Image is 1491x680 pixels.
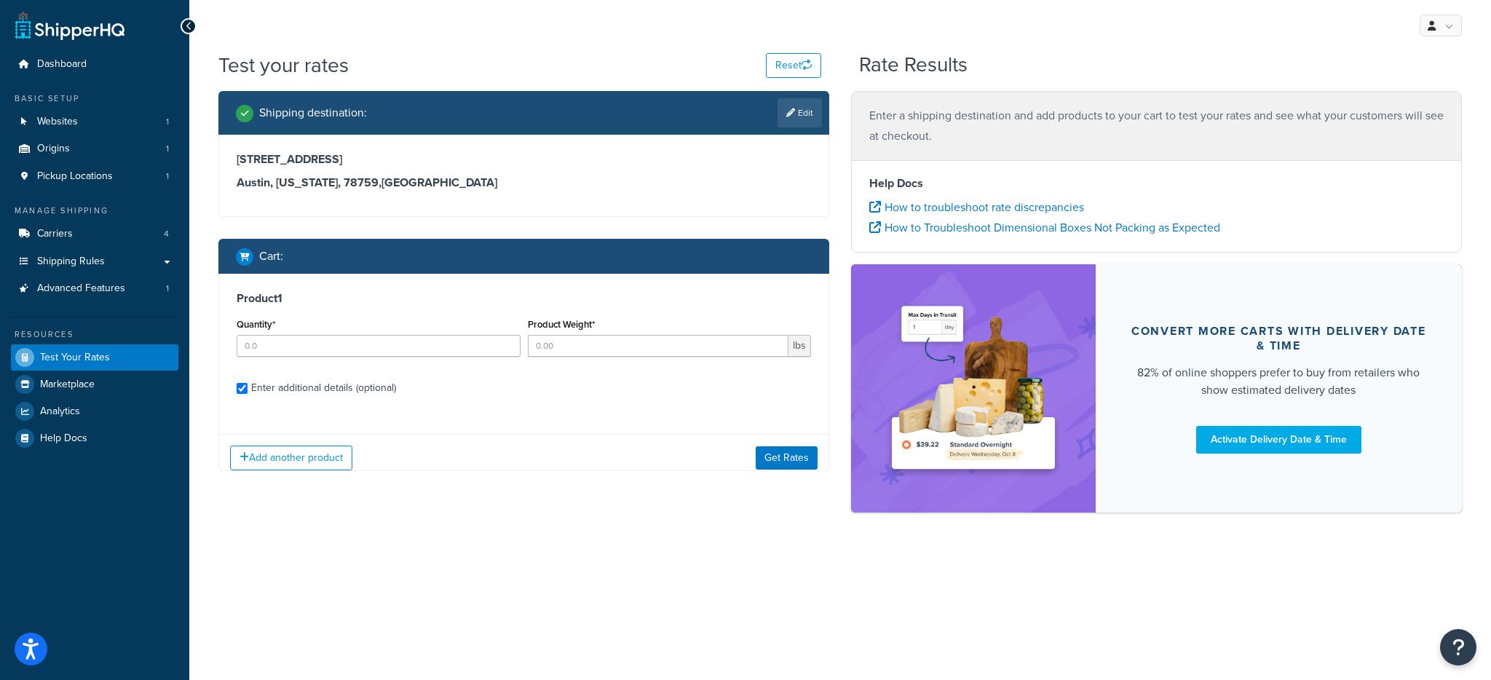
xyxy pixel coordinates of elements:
[11,275,178,302] li: Advanced Features
[11,328,178,341] div: Resources
[11,108,178,135] li: Websites
[11,221,178,248] a: Carriers4
[37,228,73,240] span: Carriers
[237,291,811,306] h3: Product 1
[40,406,80,418] span: Analytics
[37,143,70,155] span: Origins
[1440,629,1476,665] button: Open Resource Center
[756,446,818,470] button: Get Rates
[37,256,105,268] span: Shipping Rules
[166,143,169,155] span: 1
[1196,426,1361,454] a: Activate Delivery Date & Time
[259,106,367,119] h2: Shipping destination :
[11,425,178,451] a: Help Docs
[11,205,178,217] div: Manage Shipping
[237,319,275,330] label: Quantity*
[1131,324,1427,353] div: Convert more carts with delivery date & time
[40,379,95,391] span: Marketplace
[11,163,178,190] a: Pickup Locations1
[11,398,178,424] a: Analytics
[11,135,178,162] li: Origins
[11,51,178,78] a: Dashboard
[11,135,178,162] a: Origins1
[11,344,178,371] a: Test Your Rates
[237,175,811,190] h3: Austin, [US_STATE], 78759 , [GEOGRAPHIC_DATA]
[37,58,87,71] span: Dashboard
[237,383,248,394] input: Enter additional details (optional)
[1131,364,1427,399] div: 82% of online shoppers prefer to buy from retailers who show estimated delivery dates
[11,163,178,190] li: Pickup Locations
[11,371,178,398] a: Marketplace
[11,275,178,302] a: Advanced Features1
[164,228,169,240] span: 4
[37,116,78,128] span: Websites
[11,108,178,135] a: Websites1
[528,319,595,330] label: Product Weight*
[528,335,789,357] input: 0.00
[869,219,1220,236] a: How to Troubleshoot Dimensional Boxes Not Packing as Expected
[869,106,1444,146] p: Enter a shipping destination and add products to your cart to test your rates and see what your c...
[166,170,169,183] span: 1
[778,98,822,127] a: Edit
[766,53,821,78] button: Reset
[882,286,1064,491] img: feature-image-ddt-36eae7f7280da8017bfb280eaccd9c446f90b1fe08728e4019434db127062ab4.png
[869,199,1084,216] a: How to troubleshoot rate discrepancies
[259,250,283,263] h2: Cart :
[37,282,125,295] span: Advanced Features
[788,335,811,357] span: lbs
[11,92,178,105] div: Basic Setup
[166,116,169,128] span: 1
[11,221,178,248] li: Carriers
[237,152,811,167] h3: [STREET_ADDRESS]
[859,54,968,76] h2: Rate Results
[230,446,352,470] button: Add another product
[218,51,349,79] h1: Test your rates
[40,352,110,364] span: Test Your Rates
[237,335,521,357] input: 0.0
[40,432,87,445] span: Help Docs
[166,282,169,295] span: 1
[37,170,113,183] span: Pickup Locations
[251,378,396,398] div: Enter additional details (optional)
[11,248,178,275] a: Shipping Rules
[869,175,1444,192] h4: Help Docs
